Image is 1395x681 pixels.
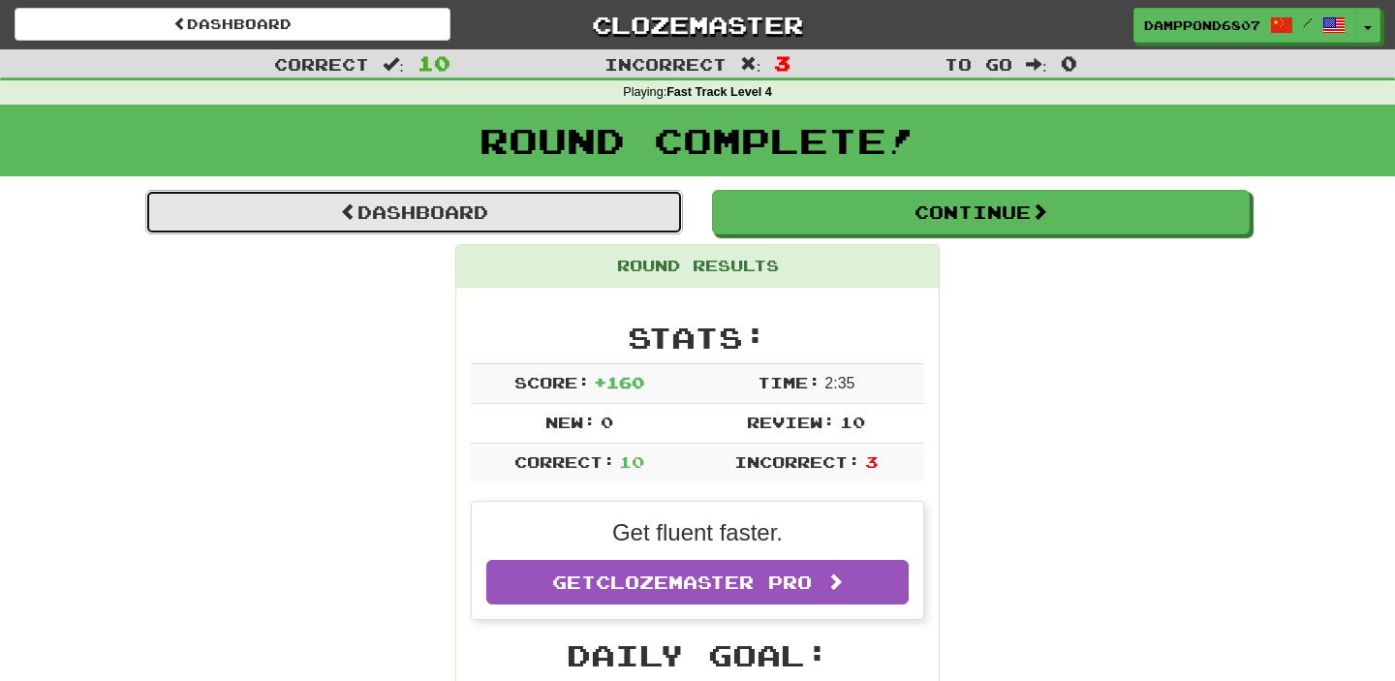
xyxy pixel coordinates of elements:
[145,190,683,234] a: Dashboard
[666,85,772,99] strong: Fast Track Level 4
[740,56,761,73] span: :
[945,54,1012,74] span: To go
[471,639,924,671] h2: Daily Goal:
[594,373,644,391] span: + 160
[734,452,860,471] span: Incorrect:
[418,51,450,75] span: 10
[604,54,727,74] span: Incorrect
[619,452,644,471] span: 10
[712,190,1250,234] button: Continue
[1133,8,1356,43] a: DampPond6807 /
[601,413,613,431] span: 0
[486,516,909,549] p: Get fluent faster.
[15,8,450,41] a: Dashboard
[596,572,812,593] span: Clozemaster Pro
[865,452,878,471] span: 3
[1144,16,1260,34] span: DampPond6807
[486,560,909,604] a: GetClozemaster Pro
[824,375,854,391] span: 2 : 35
[456,245,939,288] div: Round Results
[758,373,821,391] span: Time:
[1303,15,1313,29] span: /
[1026,56,1047,73] span: :
[274,54,369,74] span: Correct
[7,121,1388,160] h1: Round Complete!
[747,413,835,431] span: Review:
[480,8,915,42] a: Clozemaster
[514,452,615,471] span: Correct:
[1061,51,1077,75] span: 0
[514,373,590,391] span: Score:
[383,56,404,73] span: :
[840,413,865,431] span: 10
[471,322,924,354] h2: Stats:
[545,413,596,431] span: New:
[774,51,790,75] span: 3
